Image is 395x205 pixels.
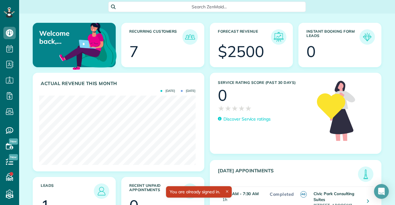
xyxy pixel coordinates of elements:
span: ★ [245,103,252,114]
span: ★ [218,103,225,114]
img: icon_leads-1bed01f49abd5b7fead27621c3d59655bb73ed531f8eeb49469d10e621d6b896.png [95,185,108,197]
h3: Service Rating score (past 30 days) [218,80,311,85]
div: You are already signed in. [166,186,232,198]
p: Discover Service ratings [223,116,271,122]
span: ★ [238,103,245,114]
a: Discover Service ratings [218,116,271,122]
h3: [DATE] Appointments [218,168,358,182]
h3: Instant Booking Form Leads [306,29,360,45]
span: ★ [225,103,231,114]
span: ★ [231,103,238,114]
div: 0 [218,88,227,103]
span: AG [300,191,307,198]
strong: 6:30 AM - 7:30 AM [222,191,259,196]
span: [DATE] [181,89,195,92]
h3: Forecast Revenue [218,29,271,45]
span: [DATE] [160,89,175,92]
img: icon_form_leads-04211a6a04a5b2264e4ee56bc0799ec3eb69b7e499cbb523a139df1d13a81ae0.png [361,31,373,43]
h3: Recurring Customers [129,29,182,45]
h3: Recent unpaid appointments [129,183,182,199]
strong: Civic Park Consulting Suites [314,191,354,202]
div: 0 [306,44,316,59]
span: New [9,154,18,160]
div: $2500 [218,44,264,59]
h3: Leads [41,183,94,199]
h3: Actual Revenue this month [41,81,198,86]
p: Welcome back, [PERSON_NAME]! [39,29,88,46]
span: New [9,138,18,145]
div: 7 [129,44,139,59]
img: icon_recurring_customers-cf858462ba22bcd05b5a5880d41d6543d210077de5bb9ebc9590e49fd87d84ed.png [184,31,196,43]
div: Open Intercom Messenger [374,184,389,199]
img: dashboard_welcome-42a62b7d889689a78055ac9021e634bf52bae3f8056760290aed330b23ab8690.png [58,16,118,76]
img: icon_unpaid_appointments-47b8ce3997adf2238b356f14209ab4cced10bd1f174958f3ca8f1d0dd7fffeee.png [184,185,196,197]
img: icon_todays_appointments-901f7ab196bb0bea1936b74009e4eb5ffbc2d2711fa7634e0d609ed5ef32b18b.png [360,168,372,180]
img: icon_forecast_revenue-8c13a41c7ed35a8dcfafea3cbb826a0462acb37728057bba2d056411b612bbbe.png [272,31,285,43]
span: Completed [267,191,297,198]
